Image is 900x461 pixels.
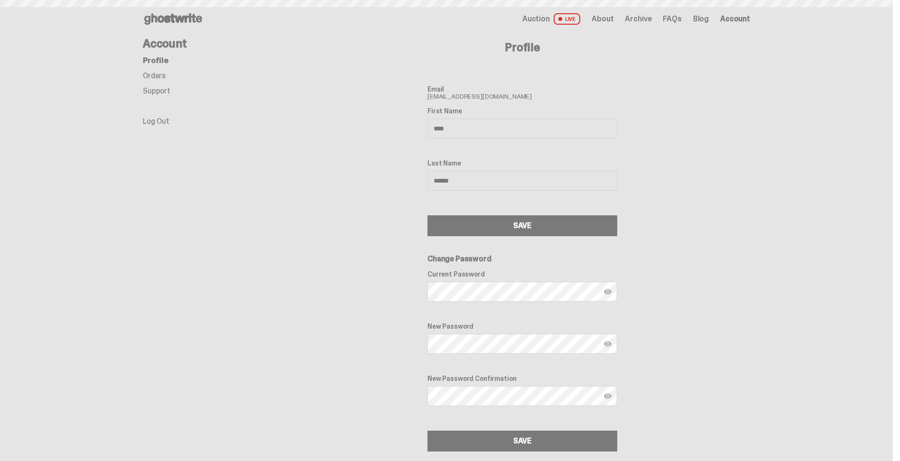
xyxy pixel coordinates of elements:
[143,38,295,49] h4: Account
[513,222,531,230] div: SAVE
[522,15,550,23] span: Auction
[427,107,617,115] label: First Name
[427,159,617,167] label: Last Name
[604,392,612,400] img: Show password
[592,15,613,23] a: About
[720,15,750,23] a: Account
[427,375,617,382] label: New Password Confirmation
[143,86,170,96] a: Support
[427,85,617,93] label: Email
[427,323,617,330] label: New Password
[427,431,617,452] button: SAVE
[604,288,612,295] img: Show password
[513,437,531,445] div: SAVE
[427,270,617,278] label: Current Password
[427,255,617,263] h6: Change Password
[143,55,168,65] a: Profile
[427,85,617,100] span: [EMAIL_ADDRESS][DOMAIN_NAME]
[522,13,580,25] a: Auction LIVE
[693,15,709,23] a: Blog
[554,13,581,25] span: LIVE
[143,71,166,81] a: Orders
[143,116,169,126] a: Log Out
[604,340,612,348] img: Show password
[625,15,651,23] a: Archive
[427,215,617,236] button: SAVE
[295,42,750,53] h4: Profile
[663,15,681,23] a: FAQs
